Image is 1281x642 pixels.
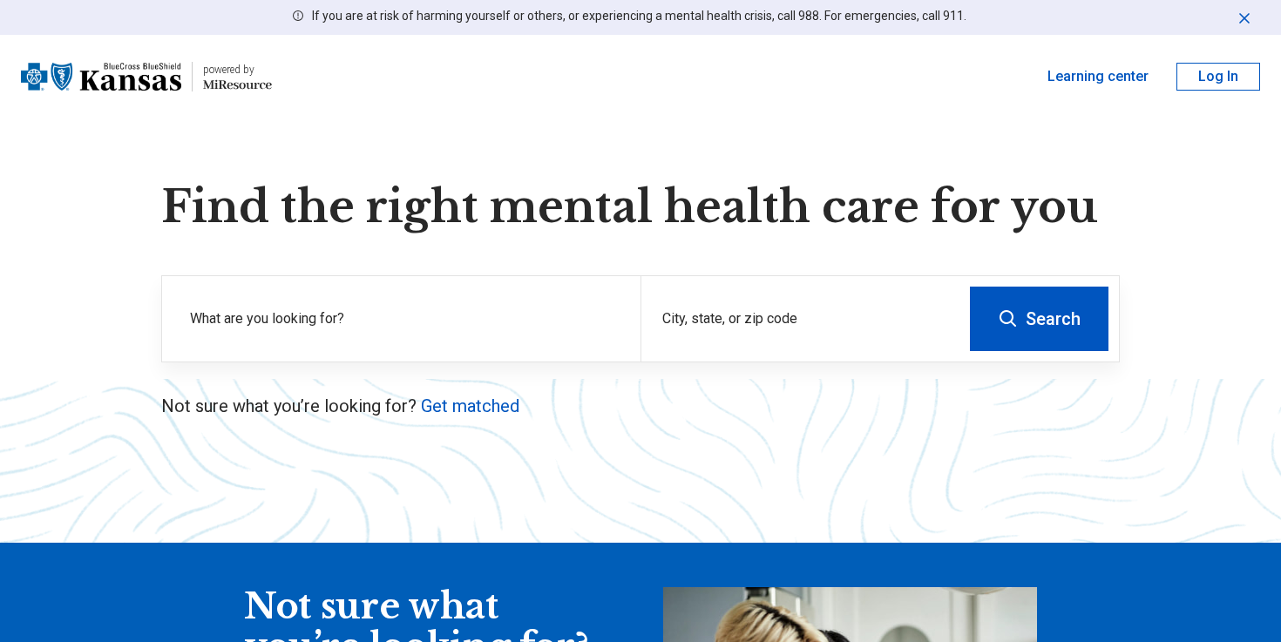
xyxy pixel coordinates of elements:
[21,56,181,98] img: Blue Cross Blue Shield Kansas
[421,395,519,416] a: Get matched
[21,56,272,98] a: Blue Cross Blue Shield Kansaspowered by
[1047,66,1149,87] a: Learning center
[190,308,620,329] label: What are you looking for?
[161,394,1120,418] p: Not sure what you’re looking for?
[161,181,1120,233] h1: Find the right mental health care for you
[203,62,272,78] div: powered by
[1236,7,1253,28] button: Dismiss
[1176,63,1260,91] button: Log In
[970,287,1108,351] button: Search
[312,7,966,25] p: If you are at risk of harming yourself or others, or experiencing a mental health crisis, call 98...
